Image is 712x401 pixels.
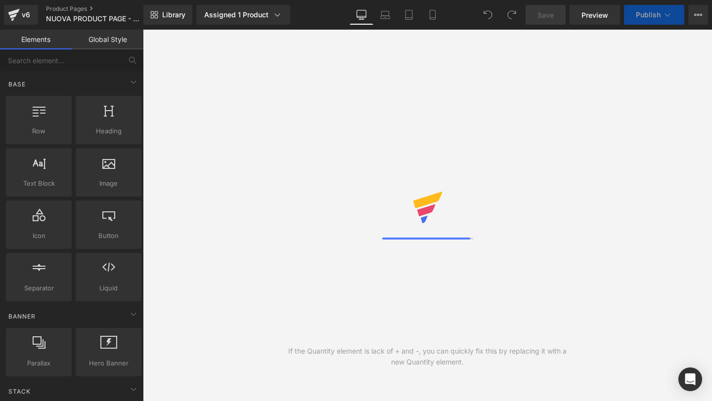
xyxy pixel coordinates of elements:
[4,5,38,25] a: v6
[373,5,397,25] a: Laptop
[9,231,69,241] span: Icon
[9,126,69,136] span: Row
[624,5,684,25] button: Publish
[678,367,702,391] div: Open Intercom Messenger
[9,358,69,368] span: Parallax
[72,30,143,49] a: Global Style
[46,5,160,13] a: Product Pages
[143,5,192,25] a: New Library
[9,283,69,293] span: Separator
[7,80,27,89] span: Base
[204,10,282,20] div: Assigned 1 Product
[478,5,498,25] button: Undo
[581,10,608,20] span: Preview
[162,10,185,19] span: Library
[502,5,522,25] button: Redo
[20,8,32,21] div: v6
[79,283,138,293] span: Liquid
[79,231,138,241] span: Button
[397,5,421,25] a: Tablet
[79,358,138,368] span: Hero Banner
[7,387,32,396] span: Stack
[9,178,69,189] span: Text Block
[421,5,445,25] a: Mobile
[570,5,620,25] a: Preview
[350,5,373,25] a: Desktop
[46,15,141,23] span: NUOVA PRODUCT PAGE - Gelly Strisce Gel UV
[285,346,570,367] div: If the Quantity element is lack of + and -, you can quickly fix this by replacing it with a new Q...
[79,178,138,189] span: Image
[636,11,661,19] span: Publish
[688,5,708,25] button: More
[537,10,554,20] span: Save
[7,312,37,321] span: Banner
[79,126,138,136] span: Heading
